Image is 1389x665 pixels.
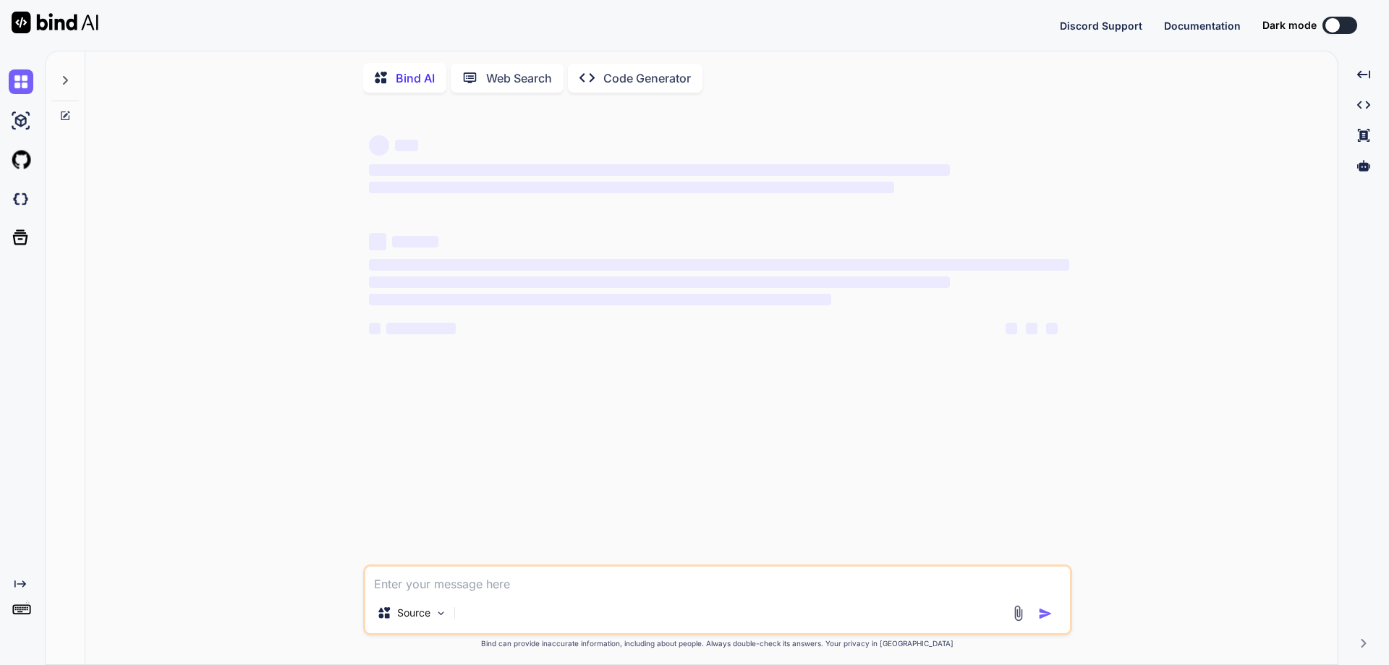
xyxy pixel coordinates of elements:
span: ‌ [1026,323,1037,334]
p: Bind can provide inaccurate information, including about people. Always double-check its answers.... [363,638,1072,649]
span: ‌ [369,294,831,305]
img: attachment [1010,605,1027,622]
span: ‌ [369,182,894,193]
span: ‌ [369,323,381,334]
span: ‌ [369,259,1069,271]
span: ‌ [369,135,389,156]
span: ‌ [369,233,386,250]
img: darkCloudIdeIcon [9,187,33,211]
img: icon [1038,606,1053,621]
span: ‌ [392,236,438,247]
p: Source [397,606,430,620]
p: Code Generator [603,69,691,87]
img: chat [9,69,33,94]
span: ‌ [386,323,456,334]
img: ai-studio [9,109,33,133]
span: ‌ [1006,323,1017,334]
span: Documentation [1164,20,1241,32]
span: Discord Support [1060,20,1142,32]
span: ‌ [395,140,418,151]
button: Documentation [1164,18,1241,33]
img: Bind AI [12,12,98,33]
span: ‌ [369,164,950,176]
span: ‌ [369,276,950,288]
button: Discord Support [1060,18,1142,33]
p: Web Search [486,69,552,87]
span: ‌ [1046,323,1058,334]
img: Pick Models [435,607,447,619]
p: Bind AI [396,69,435,87]
span: Dark mode [1262,18,1317,33]
img: githubLight [9,148,33,172]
